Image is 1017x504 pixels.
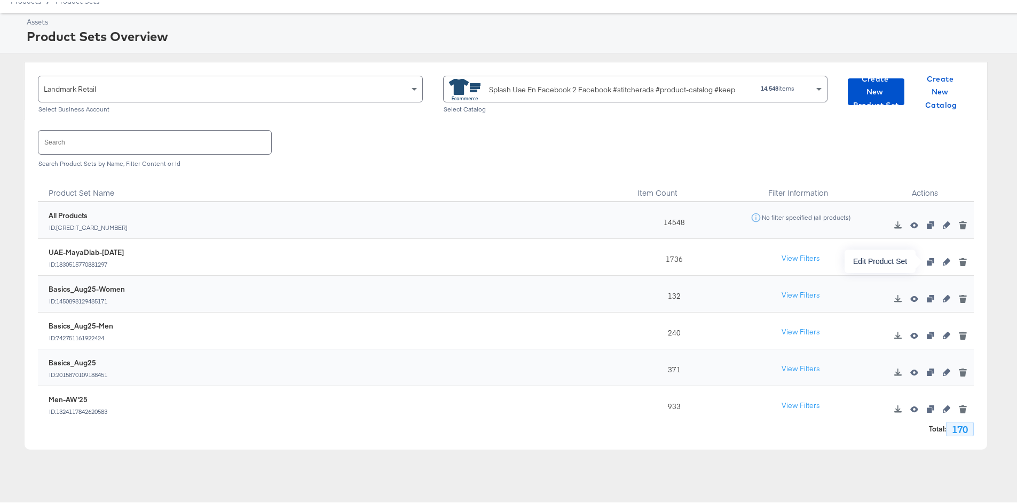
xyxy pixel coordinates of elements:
[623,237,721,274] div: 1736
[623,310,721,347] div: 240
[38,173,623,200] div: Toggle SortBy
[49,221,128,229] div: ID: [CREDIT_CARD_NUMBER]
[623,173,721,200] div: Toggle SortBy
[848,76,904,103] button: Create New Product Set
[623,384,721,421] div: 933
[774,321,827,340] button: View Filters
[913,76,969,103] button: Create New Catalog
[489,82,735,93] div: Splash Uae En Facebook 2 Facebook #stitcherads #product-catalog #keep
[44,82,96,92] span: Landmark Retail
[49,405,108,413] div: ID: 1324117842620583
[49,245,124,255] div: UAE-MayaDiab-[DATE]
[49,319,113,329] div: Basics_Aug25-Men
[774,394,827,413] button: View Filters
[27,15,1012,25] div: Assets
[623,173,721,200] div: Item Count
[38,129,271,151] input: Search product sets
[917,70,965,110] span: Create New Catalog
[774,357,827,377] button: View Filters
[623,347,721,384] div: 371
[774,247,827,266] button: View Filters
[761,212,851,219] div: No filter specified (all products)
[752,83,795,90] div: items
[38,173,623,200] div: Product Set Name
[49,332,113,339] div: ID: 742751161922424
[443,103,828,111] div: Select Catalog
[49,369,108,376] div: ID: 2015870109188451
[38,158,974,165] div: Search Product Sets by Name, Filter Content or Id
[852,70,900,110] span: Create New Product Set
[876,173,974,200] div: Actions
[49,295,125,302] div: ID: 1450898129485171
[720,173,876,200] div: Filter Information
[946,420,974,435] div: 170
[49,258,124,266] div: ID: 1830515770881297
[38,103,423,111] div: Select Business Account
[929,422,946,432] strong: Total :
[27,25,1012,43] div: Product Sets Overview
[49,393,108,403] div: Men-AW'25
[49,282,125,292] div: Basics_Aug25-Women
[623,274,721,310] div: 132
[623,200,721,237] div: 14548
[774,284,827,303] button: View Filters
[49,356,108,366] div: Basics_Aug25
[761,82,778,90] strong: 14,548
[49,209,128,219] div: All Products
